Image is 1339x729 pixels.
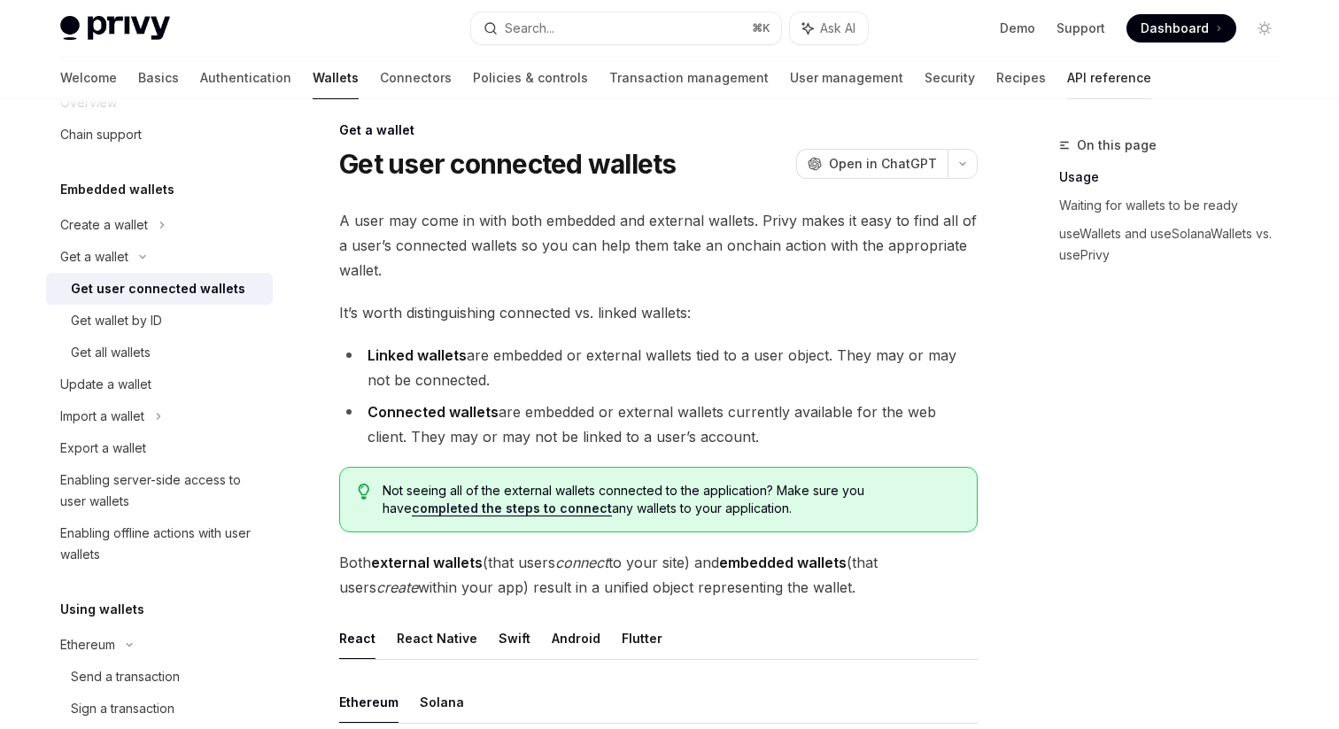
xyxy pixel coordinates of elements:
[46,305,273,337] a: Get wallet by ID
[358,484,370,500] svg: Tip
[820,19,855,37] span: Ask AI
[60,57,117,99] a: Welcome
[60,599,144,620] h5: Using wallets
[60,374,151,395] div: Update a wallet
[60,523,262,565] div: Enabling offline actions with user wallets
[368,403,499,421] strong: Connected wallets
[46,693,273,725] a: Sign a transaction
[46,517,273,570] a: Enabling offline actions with user wallets
[471,12,781,44] button: Search...⌘K
[60,179,174,200] h5: Embedded wallets
[71,698,174,719] div: Sign a transaction
[555,554,608,571] em: connect
[622,617,662,659] button: Flutter
[473,57,588,99] a: Policies & controls
[339,681,399,723] button: Ethereum
[609,57,769,99] a: Transaction management
[60,16,170,41] img: light logo
[46,337,273,368] a: Get all wallets
[46,119,273,151] a: Chain support
[339,343,978,392] li: are embedded or external wallets tied to a user object. They may or may not be connected.
[719,554,847,571] strong: embedded wallets
[790,57,903,99] a: User management
[499,617,530,659] button: Swift
[397,617,477,659] button: React Native
[420,681,464,723] button: Solana
[996,57,1046,99] a: Recipes
[46,661,273,693] a: Send a transaction
[60,406,144,427] div: Import a wallet
[380,57,452,99] a: Connectors
[1126,14,1236,43] a: Dashboard
[1141,19,1209,37] span: Dashboard
[71,342,151,363] div: Get all wallets
[339,148,677,180] h1: Get user connected wallets
[46,432,273,464] a: Export a wallet
[60,469,262,512] div: Enabling server-side access to user wallets
[200,57,291,99] a: Authentication
[60,634,115,655] div: Ethereum
[60,124,142,145] div: Chain support
[339,121,978,139] div: Get a wallet
[313,57,359,99] a: Wallets
[383,482,959,517] span: Not seeing all of the external wallets connected to the application? Make sure you have any walle...
[1067,57,1151,99] a: API reference
[339,300,978,325] span: It’s worth distinguishing connected vs. linked wallets:
[60,214,148,236] div: Create a wallet
[796,149,948,179] button: Open in ChatGPT
[1059,163,1293,191] a: Usage
[505,18,554,39] div: Search...
[60,438,146,459] div: Export a wallet
[339,399,978,449] li: are embedded or external wallets currently available for the web client. They may or may not be l...
[1250,14,1279,43] button: Toggle dark mode
[368,346,467,364] strong: Linked wallets
[71,310,162,331] div: Get wallet by ID
[376,578,418,596] em: create
[339,550,978,600] span: Both (that users to your site) and (that users within your app) result in a unified object repres...
[46,273,273,305] a: Get user connected wallets
[138,57,179,99] a: Basics
[60,246,128,268] div: Get a wallet
[46,464,273,517] a: Enabling server-side access to user wallets
[339,208,978,283] span: A user may come in with both embedded and external wallets. Privy makes it easy to find all of a ...
[925,57,975,99] a: Security
[1000,19,1035,37] a: Demo
[752,21,770,35] span: ⌘ K
[1056,19,1105,37] a: Support
[71,666,180,687] div: Send a transaction
[412,500,612,516] a: completed the steps to connect
[71,278,245,299] div: Get user connected wallets
[790,12,868,44] button: Ask AI
[371,554,483,571] strong: external wallets
[1059,220,1293,269] a: useWallets and useSolanaWallets vs. usePrivy
[829,155,937,173] span: Open in ChatGPT
[339,617,375,659] button: React
[552,617,600,659] button: Android
[1077,135,1157,156] span: On this page
[1059,191,1293,220] a: Waiting for wallets to be ready
[46,368,273,400] a: Update a wallet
